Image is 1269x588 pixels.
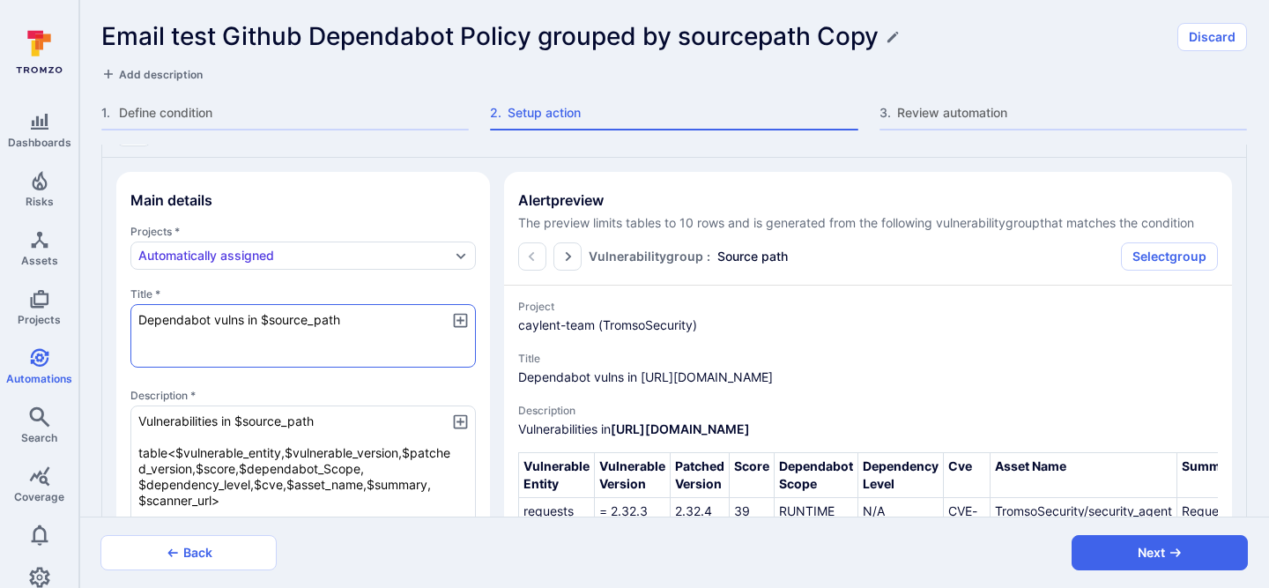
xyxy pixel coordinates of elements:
label: Title * [130,287,476,301]
th: Vulnerable Entity [519,453,595,498]
th: Vulnerable Version [595,453,671,498]
th: Asset Name [991,453,1177,498]
th: Cve [944,453,991,498]
h2: Alert preview [518,191,1218,209]
th: Dependabot Scope [775,453,858,498]
span: Review automation [897,104,1247,122]
button: Next [1072,535,1248,570]
span: Automations [6,372,72,385]
h1: Email test Github Dependabot Policy grouped by sourcepath Copy [101,22,879,51]
th: Patched Version [671,453,730,498]
span: Setup action [508,104,857,122]
th: Score [730,453,775,498]
div: Projects * toggle [130,225,476,270]
span: Title [518,352,1218,365]
p: Vulnerabilities in [518,421,1218,438]
th: Summary [1177,453,1250,498]
span: alert project [518,316,1218,334]
textarea: Dependabot vulns in $source_path [130,304,476,368]
button: Go to the previous page [518,242,546,271]
a: [URL][DOMAIN_NAME] [611,421,750,436]
span: Risks [26,195,54,208]
button: Automatically assigned [138,249,450,263]
label: Description * [130,389,476,402]
button: Selectgroup [1121,242,1218,271]
span: Search [21,431,57,444]
span: Projects * [130,225,476,238]
span: Dashboards [8,136,71,149]
span: : [707,248,710,265]
button: Expand dropdown [454,249,468,263]
th: Dependency Level [858,453,944,498]
span: Source path [717,248,788,265]
span: The preview limits tables to 10 rows and is generated from the following vulnerability group that... [518,214,1218,232]
span: Coverage [14,490,64,503]
div: Automatically assigned [138,249,274,263]
span: Description [518,404,1218,417]
span: 1 . [101,104,115,122]
span: alert title [518,368,1218,386]
span: Add description [119,68,203,81]
span: Define condition [119,104,469,122]
button: Go to the next page [553,242,582,271]
span: Project [518,300,1218,313]
button: Back [100,535,277,570]
span: 3 . [879,104,894,122]
button: Discard [1177,23,1247,51]
button: Edit title [886,30,900,44]
span: Projects [18,313,61,326]
span: Vulnerability group [589,248,703,265]
span: Assets [21,254,58,267]
span: 2 . [490,104,504,122]
h2: Main details [130,191,212,209]
button: Add description [101,65,203,83]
